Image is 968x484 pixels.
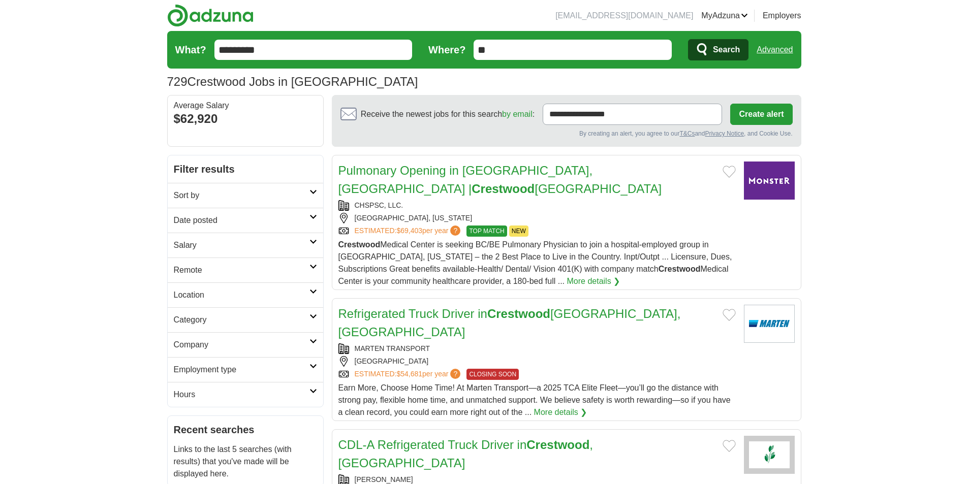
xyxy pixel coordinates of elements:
a: Refrigerated Truck Driver inCrestwood[GEOGRAPHIC_DATA], [GEOGRAPHIC_DATA] [338,307,681,339]
h2: Hours [174,389,309,401]
strong: Crestwood [472,182,535,196]
h2: Sort by [174,189,309,202]
a: Date posted [168,208,323,233]
a: Sort by [168,183,323,208]
label: Where? [428,42,465,57]
span: TOP MATCH [466,225,507,237]
span: Receive the newest jobs for this search : [361,108,535,120]
span: ? [450,225,460,236]
h1: Crestwood Jobs in [GEOGRAPHIC_DATA] [167,75,418,88]
h2: Recent searches [174,422,317,437]
img: Marten Transport logo [744,305,795,343]
a: Hours [168,382,323,407]
button: Add to favorite jobs [723,309,736,321]
a: Pulmonary Opening in [GEOGRAPHIC_DATA], [GEOGRAPHIC_DATA] |Crestwood[GEOGRAPHIC_DATA] [338,164,662,196]
span: NEW [509,225,528,237]
a: MyAdzuna [701,10,748,22]
span: $69,403 [396,227,422,235]
a: Company [168,332,323,357]
div: CHSPSC, LLC. [338,200,736,211]
strong: Crestwood [487,307,550,320]
a: More details ❯ [567,275,620,287]
a: Employment type [168,357,323,382]
a: ESTIMATED:$69,403per year? [355,225,463,237]
a: Privacy Notice [705,130,744,137]
span: $54,681 [396,370,422,378]
div: $62,920 [174,110,317,128]
div: By creating an alert, you agree to our and , and Cookie Use. [340,129,793,138]
a: [PERSON_NAME] [355,475,413,483]
span: Earn More, Choose Home Time! At Marten Transport—a 2025 TCA Elite Fleet—you’ll go the distance wi... [338,383,731,416]
p: Links to the last 5 searches (with results) that you've made will be displayed here. [174,443,317,480]
button: Add to favorite jobs [723,166,736,178]
button: Add to favorite jobs [723,440,736,452]
li: [EMAIL_ADDRESS][DOMAIN_NAME] [555,10,693,22]
span: Search [713,40,740,60]
a: Category [168,307,323,332]
h2: Remote [174,264,309,276]
a: More details ❯ [534,406,587,418]
a: Advanced [757,40,793,60]
a: CDL-A Refrigerated Truck Driver inCrestwood, [GEOGRAPHIC_DATA] [338,438,593,470]
h2: Category [174,314,309,326]
span: ? [450,369,460,379]
a: T&Cs [679,130,695,137]
button: Create alert [730,104,792,125]
span: 729 [167,73,188,91]
span: Medical Center is seeking BC/BE Pulmonary Physician to join a hospital-employed group in [GEOGRAP... [338,240,732,285]
div: Average Salary [174,102,317,110]
label: What? [175,42,206,57]
strong: Crestwood [659,265,701,273]
img: Schneider logo [744,436,795,474]
h2: Filter results [168,155,323,183]
a: Employers [763,10,801,22]
button: Search [688,39,748,60]
a: Salary [168,233,323,257]
h2: Location [174,289,309,301]
h2: Date posted [174,214,309,227]
strong: Crestwood [338,240,381,249]
span: CLOSING SOON [466,369,519,380]
a: by email [502,110,533,118]
a: MARTEN TRANSPORT [355,344,430,352]
a: Location [168,282,323,307]
h2: Employment type [174,364,309,376]
h2: Company [174,339,309,351]
strong: Crestwood [526,438,589,451]
a: ESTIMATED:$54,681per year? [355,369,463,380]
a: Remote [168,257,323,282]
img: Adzuna logo [167,4,254,27]
img: Company logo [744,162,795,200]
div: [GEOGRAPHIC_DATA], [US_STATE] [338,213,736,223]
h2: Salary [174,239,309,251]
div: [GEOGRAPHIC_DATA] [338,356,736,367]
